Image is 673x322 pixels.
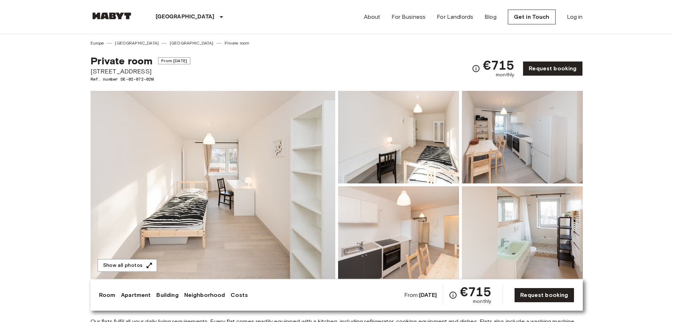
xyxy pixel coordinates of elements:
span: Private room [91,55,153,67]
a: Europe [91,40,104,46]
span: Ref. number DE-02-072-02M [91,76,190,82]
b: [DATE] [419,292,437,298]
a: Private room [225,40,250,46]
a: Neighborhood [184,291,225,299]
img: Marketing picture of unit DE-02-072-02M [91,91,335,279]
a: Apartment [121,291,151,299]
a: Room [99,291,116,299]
a: [GEOGRAPHIC_DATA] [115,40,159,46]
button: Show all photos [98,259,157,272]
span: [STREET_ADDRESS] [91,67,190,76]
a: Building [156,291,178,299]
a: Costs [231,291,248,299]
img: Picture of unit DE-02-072-02M [462,91,583,183]
svg: Check cost overview for full price breakdown. Please note that discounts apply to new joiners onl... [472,64,480,73]
a: Get in Touch [508,10,556,24]
img: Habyt [91,12,133,19]
a: About [364,13,381,21]
a: For Landlords [437,13,473,21]
svg: Check cost overview for full price breakdown. Please note that discounts apply to new joiners onl... [449,291,457,299]
a: Blog [485,13,497,21]
p: [GEOGRAPHIC_DATA] [156,13,215,21]
img: Picture of unit DE-02-072-02M [338,91,459,183]
a: Log in [567,13,583,21]
img: Picture of unit DE-02-072-02M [462,186,583,279]
a: For Business [391,13,425,21]
a: [GEOGRAPHIC_DATA] [170,40,214,46]
span: €715 [460,285,492,298]
span: From: [404,291,437,299]
span: €715 [483,59,515,71]
span: From [DATE] [158,57,190,64]
a: Request booking [514,288,574,303]
a: Request booking [523,61,582,76]
img: Picture of unit DE-02-072-02M [338,186,459,279]
span: monthly [496,71,514,78]
span: monthly [473,298,491,305]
